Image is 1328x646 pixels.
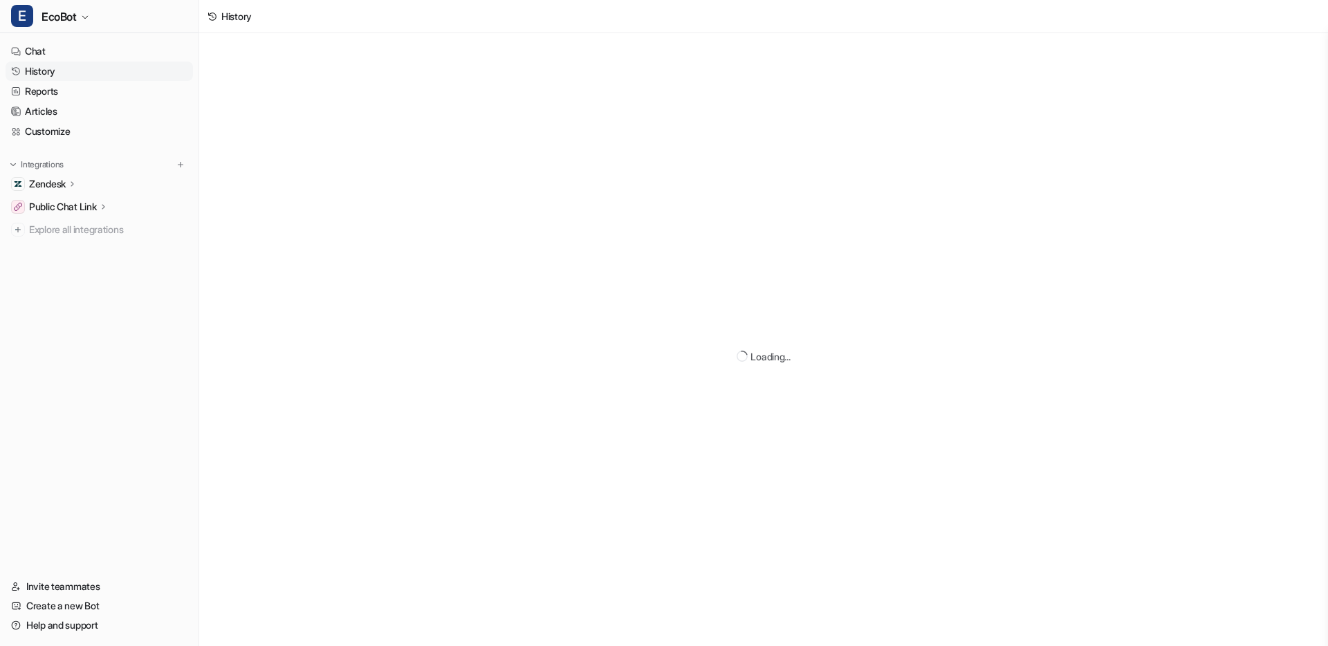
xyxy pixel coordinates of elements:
a: Explore all integrations [6,220,193,239]
span: EcoBot [41,7,77,26]
img: explore all integrations [11,223,25,237]
a: Create a new Bot [6,596,193,616]
img: Zendesk [14,180,22,188]
a: Reports [6,82,193,101]
div: Loading... [750,349,790,364]
img: menu_add.svg [176,160,185,169]
p: Integrations [21,159,64,170]
p: Zendesk [29,177,66,191]
p: Public Chat Link [29,200,97,214]
a: Articles [6,102,193,121]
img: Public Chat Link [14,203,22,211]
img: expand menu [8,160,18,169]
a: Chat [6,41,193,61]
a: Customize [6,122,193,141]
span: Explore all integrations [29,219,187,241]
div: History [221,9,252,24]
a: Help and support [6,616,193,635]
a: Invite teammates [6,577,193,596]
span: E [11,5,33,27]
button: Integrations [6,158,68,172]
a: History [6,62,193,81]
